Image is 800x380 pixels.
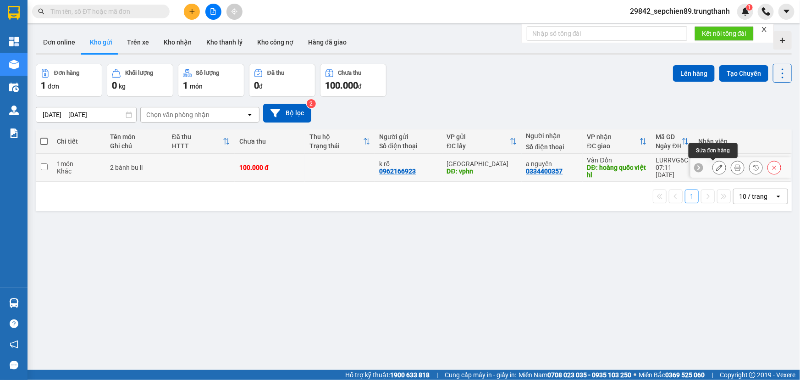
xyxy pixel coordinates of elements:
[685,190,699,203] button: 1
[741,7,750,16] img: icon-new-feature
[778,4,794,20] button: caret-down
[749,372,756,378] span: copyright
[172,133,223,140] div: Đã thu
[695,26,754,41] button: Kết nối tổng đài
[254,80,259,91] span: 0
[748,4,751,11] span: 1
[199,31,250,53] button: Kho thanh lý
[380,142,438,150] div: Số điện thoại
[380,133,438,140] div: Người gửi
[673,65,715,82] button: Lên hàng
[526,168,563,175] div: 0334400357
[526,143,578,151] div: Số điện thoại
[267,70,284,76] div: Đã thu
[9,298,19,308] img: warehouse-icon
[656,142,682,150] div: Ngày ĐH
[196,70,220,76] div: Số lượng
[526,160,578,168] div: a nguyên
[110,164,163,171] div: 2 bánh bu li
[338,70,362,76] div: Chưa thu
[36,64,102,97] button: Đơn hàng1đơn
[10,340,18,349] span: notification
[447,133,510,140] div: VP gửi
[189,8,195,15] span: plus
[656,164,689,179] div: 07:11 [DATE]
[702,28,746,39] span: Kết nối tổng đài
[10,319,18,328] span: question-circle
[305,129,375,154] th: Toggle SortBy
[125,70,153,76] div: Khối lượng
[656,133,682,140] div: Mã GD
[445,370,516,380] span: Cung cấp máy in - giấy in:
[309,142,363,150] div: Trạng thái
[9,37,19,46] img: dashboard-icon
[719,65,768,82] button: Tạo Chuyến
[783,7,791,16] span: caret-down
[583,129,651,154] th: Toggle SortBy
[50,6,159,17] input: Tìm tên, số ĐT hoặc mã đơn
[447,160,517,168] div: [GEOGRAPHIC_DATA]
[712,370,713,380] span: |
[36,31,83,53] button: Đơn online
[587,164,647,179] div: DĐ: hoàng quốc việt hl
[110,142,163,150] div: Ghi chú
[239,164,300,171] div: 100.000 đ
[9,83,19,92] img: warehouse-icon
[587,156,647,164] div: Vân Đồn
[634,373,636,377] span: ⚪️
[10,361,18,369] span: message
[519,370,631,380] span: Miền Nam
[57,168,101,175] div: Khác
[205,4,221,20] button: file-add
[226,4,243,20] button: aim
[665,371,705,379] strong: 0369 525 060
[183,80,188,91] span: 1
[249,64,315,97] button: Đã thu0đ
[739,192,767,201] div: 10 / trang
[210,8,216,15] span: file-add
[761,26,767,33] span: close
[57,138,101,145] div: Chi tiết
[8,6,20,20] img: logo-vxr
[9,129,19,138] img: solution-icon
[48,83,59,90] span: đơn
[83,31,120,53] button: Kho gửi
[689,143,738,158] div: Sửa đơn hàng
[119,83,126,90] span: kg
[639,370,705,380] span: Miền Bắc
[656,156,689,164] div: LURRVG6C
[301,31,354,53] button: Hàng đã giao
[345,370,430,380] span: Hỗ trợ kỹ thuật:
[190,83,203,90] span: món
[38,8,44,15] span: search
[110,133,163,140] div: Tên món
[36,107,136,122] input: Select a date range.
[239,138,300,145] div: Chưa thu
[54,70,79,76] div: Đơn hàng
[172,142,223,150] div: HTTT
[447,168,517,175] div: DĐ: vphn
[380,168,416,175] div: 0962166923
[178,64,244,97] button: Số lượng1món
[698,138,786,145] div: Nhân viên
[184,4,200,20] button: plus
[246,111,254,118] svg: open
[107,64,173,97] button: Khối lượng0kg
[442,129,522,154] th: Toggle SortBy
[9,60,19,69] img: warehouse-icon
[307,99,316,108] sup: 2
[57,160,101,168] div: 1 món
[651,129,694,154] th: Toggle SortBy
[231,8,237,15] span: aim
[146,110,210,119] div: Chọn văn phòng nhận
[41,80,46,91] span: 1
[263,104,311,123] button: Bộ lọc
[526,132,578,140] div: Người nhận
[762,7,770,16] img: phone-icon
[712,161,726,174] div: Sửa đơn hàng
[527,26,687,41] input: Nhập số tổng đài
[390,371,430,379] strong: 1900 633 818
[309,133,363,140] div: Thu hộ
[547,371,631,379] strong: 0708 023 035 - 0935 103 250
[9,106,19,115] img: warehouse-icon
